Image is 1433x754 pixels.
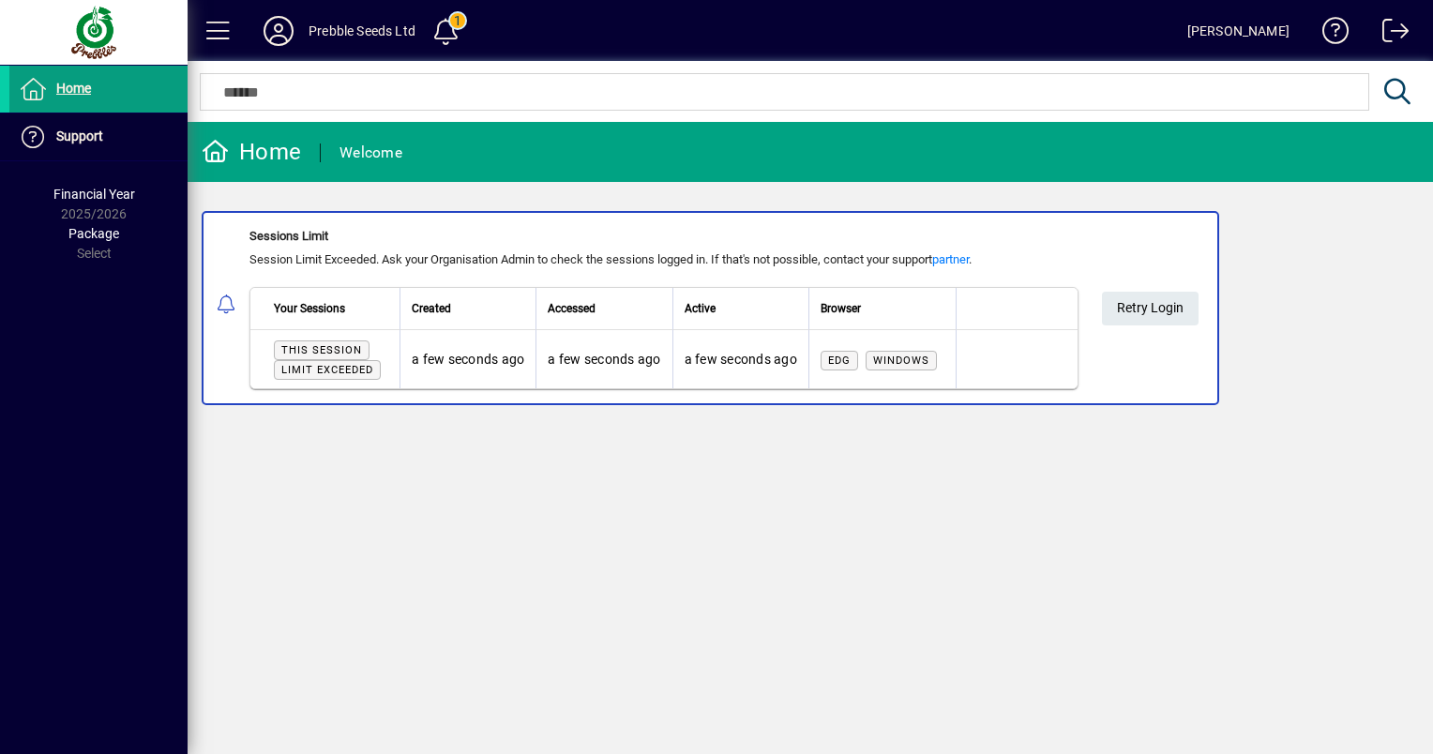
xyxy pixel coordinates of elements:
[281,344,362,356] span: This session
[9,113,188,160] a: Support
[1308,4,1350,65] a: Knowledge Base
[56,81,91,96] span: Home
[932,252,969,266] a: partner
[535,330,671,388] td: a few seconds ago
[309,16,415,46] div: Prebble Seeds Ltd
[53,187,135,202] span: Financial Year
[1117,293,1184,324] span: Retry Login
[821,298,861,319] span: Browser
[1368,4,1410,65] a: Logout
[400,330,535,388] td: a few seconds ago
[249,14,309,48] button: Profile
[202,137,301,167] div: Home
[68,226,119,241] span: Package
[1187,16,1290,46] div: [PERSON_NAME]
[281,364,373,376] span: Limit exceeded
[188,211,1433,405] app-alert-notification-menu-item: Sessions Limit
[548,298,596,319] span: Accessed
[339,138,402,168] div: Welcome
[249,227,1079,246] div: Sessions Limit
[873,354,929,367] span: Windows
[56,128,103,143] span: Support
[828,354,851,367] span: Edg
[685,298,716,319] span: Active
[274,298,345,319] span: Your Sessions
[249,250,1079,269] div: Session Limit Exceeded. Ask your Organisation Admin to check the sessions logged in. If that's no...
[672,330,808,388] td: a few seconds ago
[1102,292,1199,325] button: Retry Login
[412,298,451,319] span: Created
